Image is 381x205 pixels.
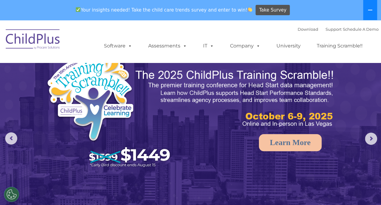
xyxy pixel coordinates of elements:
[282,139,381,205] iframe: Chat Widget
[270,40,307,52] a: University
[3,25,63,55] img: ChildPlus by Procare Solutions
[84,40,103,45] span: Last name
[256,5,290,16] a: Take Survey
[248,7,252,12] img: 👏
[4,187,19,202] button: Cookies Settings
[326,27,342,32] a: Support
[197,40,220,52] a: IT
[343,27,379,32] a: Schedule A Demo
[259,134,322,151] a: Learn More
[84,65,110,70] span: Phone number
[298,27,318,32] a: Download
[73,4,255,16] span: Your insights needed! Take the child care trends survey and enter to win!
[76,7,80,12] img: ✅
[142,40,193,52] a: Assessments
[98,40,138,52] a: Software
[311,40,369,52] a: Training Scramble!!
[224,40,266,52] a: Company
[259,5,286,16] span: Take Survey
[298,27,379,32] font: |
